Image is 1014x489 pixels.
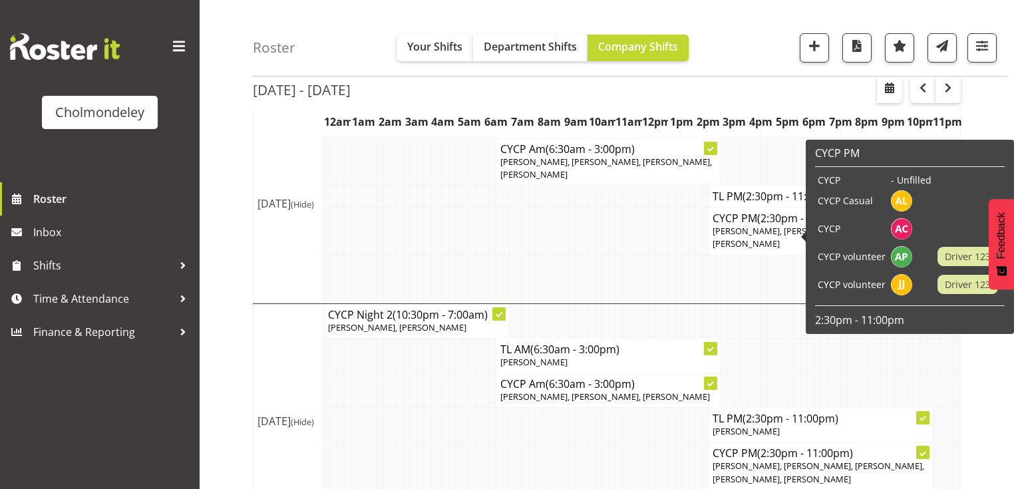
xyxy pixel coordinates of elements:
button: Highlight an important date within the roster. [885,33,914,63]
th: 6am [483,106,510,137]
button: Download a PDF of the roster according to the set date range. [842,33,872,63]
span: Department Shifts [484,39,577,54]
th: 11pm [933,106,960,137]
td: CYCP Casual [815,187,888,215]
td: CYCP volunteer [815,243,888,271]
span: [PERSON_NAME], [PERSON_NAME] [328,321,466,333]
th: 12am [324,106,351,137]
h4: Roster [253,40,295,55]
span: [PERSON_NAME], [PERSON_NAME], [PERSON_NAME], [PERSON_NAME], [PERSON_NAME] [713,460,924,484]
span: Company Shifts [598,39,678,54]
span: Time & Attendance [33,289,173,309]
th: 4pm [748,106,774,137]
p: 2:30pm - 11:00pm [815,313,1005,327]
td: CYCP [815,174,888,187]
button: Filter Shifts [967,33,997,63]
th: 9am [562,106,589,137]
span: Feedback [995,212,1007,259]
h6: CYCP PM [815,146,1005,160]
button: Select a specific date within the roster. [877,77,902,103]
th: 8pm [854,106,880,137]
span: [PERSON_NAME], [PERSON_NAME], [PERSON_NAME], [PERSON_NAME] [713,225,924,249]
span: (Hide) [291,198,314,210]
td: [DATE] [254,103,324,303]
th: 11am [615,106,642,137]
button: Add a new shift [800,33,829,63]
th: 7am [509,106,536,137]
button: Company Shifts [588,35,689,61]
th: 9pm [880,106,907,137]
td: CYCP [815,215,888,243]
img: abigail-chessum9864.jpg [891,218,912,240]
span: Driver 123 [945,277,991,292]
span: (10:30pm - 7:00am) [393,307,488,322]
span: (6:30am - 3:00pm) [530,342,619,357]
h4: CYCP Night 2 [328,308,505,321]
span: (2:30pm - 11:00pm) [757,211,853,226]
h4: CYCP PM [713,446,929,460]
th: 5pm [774,106,801,137]
th: 4am [430,106,456,137]
span: (Hide) [291,416,314,428]
th: 2pm [695,106,721,137]
h4: TL PM [713,412,929,425]
th: 3am [403,106,430,137]
th: 8am [536,106,562,137]
th: 7pm [827,106,854,137]
h4: TL AM [500,343,717,356]
span: Your Shifts [407,39,462,54]
button: Send a list of all shifts for the selected filtered period to all rostered employees. [928,33,957,63]
h4: TL PM [713,190,929,203]
button: Department Shifts [473,35,588,61]
img: alexandra-landolt11436.jpg [891,190,912,212]
span: (2:30pm - 11:00pm) [757,446,853,460]
h4: CYCP PM [713,212,929,225]
td: CYCP volunteer [815,271,888,299]
th: 12pm [642,106,669,137]
span: [PERSON_NAME], [PERSON_NAME], [PERSON_NAME], [PERSON_NAME] [500,156,712,180]
h2: [DATE] - [DATE] [253,81,351,98]
span: (2:30pm - 11:00pm) [743,411,838,426]
span: [PERSON_NAME] [713,425,780,437]
th: 10pm [907,106,933,137]
th: 1pm [668,106,695,137]
span: - Unfilled [891,174,931,186]
span: Roster [33,189,193,209]
th: 3pm [721,106,748,137]
th: 10am [589,106,615,137]
th: 2am [377,106,403,137]
th: 5am [456,106,483,137]
span: Shifts [33,255,173,275]
img: Rosterit website logo [10,33,120,60]
th: 1am [351,106,377,137]
button: Feedback - Show survey [989,199,1014,289]
span: Driver 123 [945,249,991,264]
img: amelie-paroll11627.jpg [891,246,912,267]
h4: CYCP Am [500,142,717,156]
th: 6pm [800,106,827,137]
span: (6:30am - 3:00pm) [546,142,635,156]
h4: CYCP Am [500,377,717,391]
button: Your Shifts [397,35,473,61]
span: Finance & Reporting [33,322,173,342]
img: jan-jonatan-jachowitz11625.jpg [891,274,912,295]
div: Cholmondeley [55,102,144,122]
span: Inbox [33,222,193,242]
span: [PERSON_NAME], [PERSON_NAME], [PERSON_NAME] [500,391,710,403]
span: (6:30am - 3:00pm) [546,377,635,391]
span: (2:30pm - 11:00pm) [743,189,838,204]
span: [PERSON_NAME] [500,356,568,368]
